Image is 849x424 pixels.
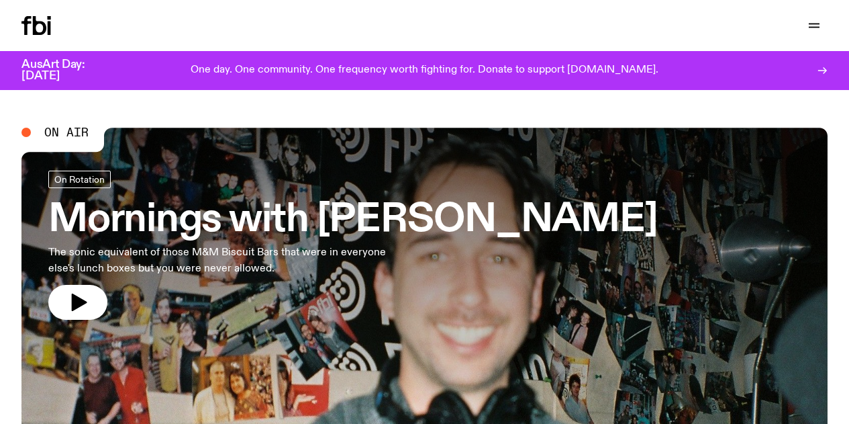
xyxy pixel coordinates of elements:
[54,175,105,185] span: On Rotation
[21,59,107,82] h3: AusArt Day: [DATE]
[48,171,658,320] a: Mornings with [PERSON_NAME]The sonic equivalent of those M&M Biscuit Bars that were in everyone e...
[48,171,111,188] a: On Rotation
[191,65,658,77] p: One day. One community. One frequency worth fighting for. Donate to support [DOMAIN_NAME].
[48,245,392,277] p: The sonic equivalent of those M&M Biscuit Bars that were in everyone else's lunch boxes but you w...
[44,126,89,138] span: On Air
[48,202,658,239] h3: Mornings with [PERSON_NAME]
